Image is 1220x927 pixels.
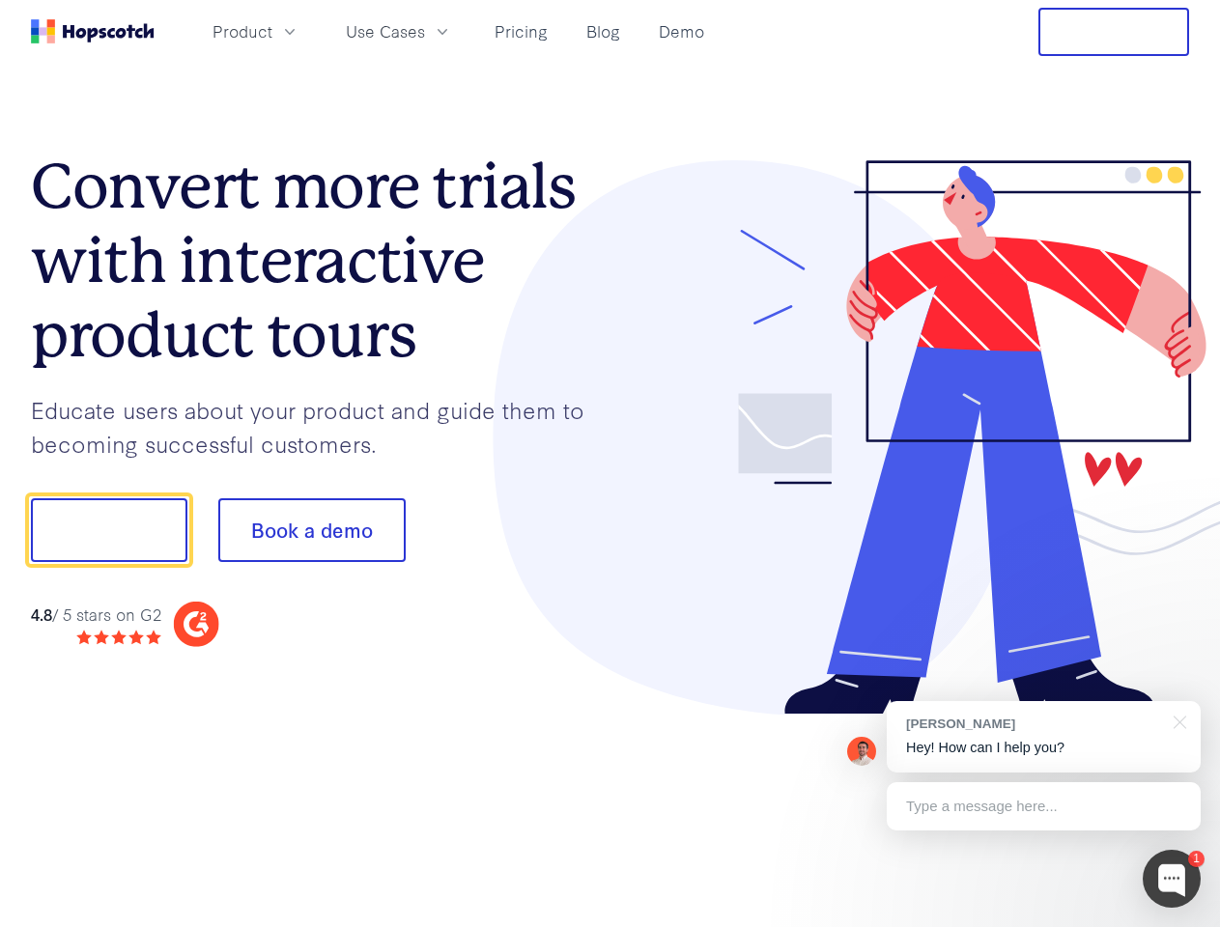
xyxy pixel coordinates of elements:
strong: 4.8 [31,603,52,625]
div: 1 [1188,851,1205,867]
img: Mark Spera [847,737,876,766]
button: Use Cases [334,15,464,47]
span: Use Cases [346,19,425,43]
button: Book a demo [218,498,406,562]
a: Home [31,19,155,43]
h1: Convert more trials with interactive product tours [31,150,610,372]
div: Type a message here... [887,782,1201,830]
div: [PERSON_NAME] [906,715,1162,733]
p: Educate users about your product and guide them to becoming successful customers. [31,393,610,460]
span: Product [213,19,272,43]
button: Free Trial [1038,8,1189,56]
a: Pricing [487,15,555,47]
a: Blog [579,15,628,47]
p: Hey! How can I help you? [906,738,1181,758]
a: Demo [651,15,712,47]
button: Show me! [31,498,187,562]
div: / 5 stars on G2 [31,603,161,627]
button: Product [201,15,311,47]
